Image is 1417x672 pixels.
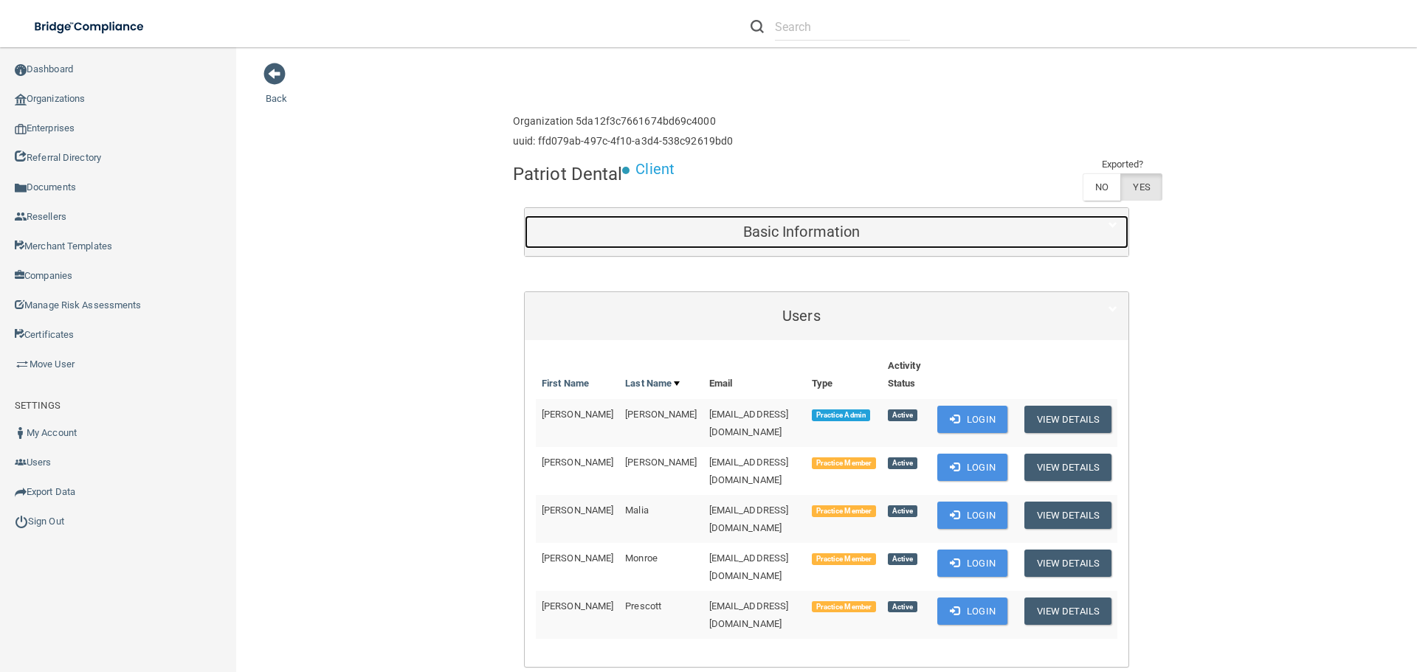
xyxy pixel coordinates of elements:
span: Prescott [625,600,661,612]
a: Last Name [625,375,680,392]
img: icon-export.b9366987.png [15,486,27,498]
span: [EMAIL_ADDRESS][DOMAIN_NAME] [709,457,789,485]
span: [PERSON_NAME] [542,409,613,420]
button: Login [937,502,1007,529]
a: Basic Information [536,215,1117,249]
label: YES [1120,173,1162,201]
h6: uuid: ffd079ab-497c-4f10-a3d4-538c92619bd0 [513,136,733,147]
span: [PERSON_NAME] [625,409,697,420]
span: Practice Member [812,553,876,565]
img: ic-search.3b580494.png [751,20,764,33]
input: Search [775,13,910,41]
button: View Details [1024,502,1111,529]
span: Practice Admin [812,409,870,421]
span: Active [888,409,917,421]
a: First Name [542,375,589,392]
h4: Patriot Dental [513,164,622,184]
p: Client [635,156,675,183]
button: Login [937,454,1007,481]
label: NO [1083,173,1120,201]
span: Practice Member [812,505,876,517]
button: View Details [1024,454,1111,481]
span: [PERSON_NAME] [542,600,613,612]
a: Users [536,299,1117,333]
span: Active [888,457,917,469]
img: ic_reseller.de258add.png [15,211,27,223]
button: Login [937,406,1007,433]
span: [EMAIL_ADDRESS][DOMAIN_NAME] [709,409,789,437]
button: View Details [1024,597,1111,625]
img: organization-icon.f8decf85.png [15,94,27,105]
button: View Details [1024,406,1111,433]
h5: Users [536,308,1067,324]
span: [PERSON_NAME] [542,505,613,516]
span: Active [888,505,917,517]
img: icon-users.e205127d.png [15,457,27,468]
span: [EMAIL_ADDRESS][DOMAIN_NAME] [709,505,789,533]
button: Login [937,597,1007,625]
h5: Basic Information [536,224,1067,240]
span: Malia [625,505,649,516]
img: enterprise.0d942306.png [15,124,27,134]
span: Active [888,553,917,565]
th: Email [703,351,806,399]
button: Login [937,550,1007,577]
img: icon-documents.8dae5593.png [15,182,27,194]
a: Back [266,75,287,104]
span: [PERSON_NAME] [542,553,613,564]
img: briefcase.64adab9b.png [15,357,30,372]
span: [PERSON_NAME] [625,457,697,468]
span: Active [888,601,917,613]
span: Practice Member [812,601,876,613]
label: SETTINGS [15,397,61,415]
span: [EMAIL_ADDRESS][DOMAIN_NAME] [709,553,789,581]
td: Exported? [1083,156,1162,173]
img: ic_dashboard_dark.d01f4a41.png [15,64,27,76]
button: View Details [1024,550,1111,577]
img: ic_power_dark.7ecde6b1.png [15,515,28,528]
th: Activity Status [882,351,931,399]
th: Type [806,351,882,399]
span: Practice Member [812,457,876,469]
img: bridge_compliance_login_screen.278c3ca4.svg [22,12,158,42]
span: [EMAIL_ADDRESS][DOMAIN_NAME] [709,600,789,629]
h6: Organization 5da12f3c7661674bd69c4000 [513,116,733,127]
img: ic_user_dark.df1a06c3.png [15,427,27,439]
span: Monroe [625,553,658,564]
span: [PERSON_NAME] [542,457,613,468]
